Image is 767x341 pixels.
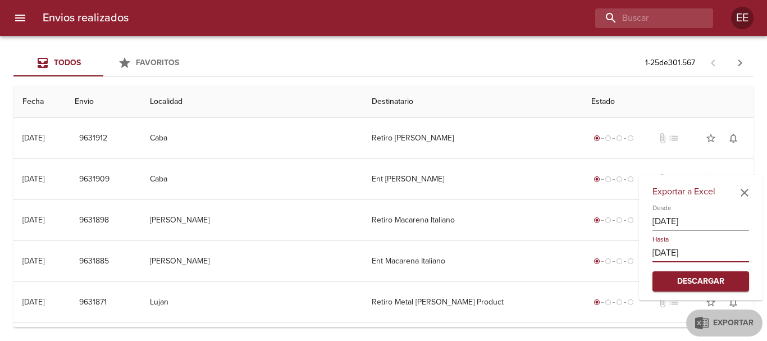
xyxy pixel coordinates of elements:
div: Tabs Envios [13,49,193,76]
span: Pagina siguiente [727,49,754,76]
th: Envio [66,86,141,118]
div: EE [731,7,754,29]
span: No tiene pedido asociado [668,133,679,144]
span: radio_button_unchecked [605,135,611,142]
span: notifications_none [728,133,739,144]
span: radio_button_unchecked [605,258,611,265]
div: [DATE] [22,297,44,307]
button: Activar notificaciones [722,127,745,149]
span: radio_button_unchecked [627,299,634,306]
button: Descargar [652,271,749,292]
span: radio_button_unchecked [605,217,611,224]
div: Generado [591,256,636,267]
span: radio_button_unchecked [627,135,634,142]
td: Retiro Metal [PERSON_NAME] Product [363,282,583,322]
span: radio_button_unchecked [616,135,623,142]
td: Retiro Macarena Italiano [363,200,583,240]
span: radio_button_unchecked [627,217,634,224]
span: star_border [705,174,716,185]
span: radio_button_unchecked [616,176,623,183]
span: Pagina anterior [700,57,727,68]
td: [PERSON_NAME] [141,241,363,281]
span: radio_button_checked [593,217,600,224]
span: 9631871 [79,295,107,310]
th: Fecha [13,86,66,118]
button: Agregar a favoritos [700,127,722,149]
button: 9631871 [75,292,111,313]
div: Generado [591,174,636,185]
th: Localidad [141,86,363,118]
th: Destinatario [363,86,583,118]
div: [DATE] [22,215,44,225]
span: star_border [705,133,716,144]
span: radio_button_checked [593,299,600,306]
div: Generado [591,133,636,144]
td: Lujan [141,282,363,322]
th: Estado [582,86,754,118]
h6: Exportar a Excel [652,184,749,199]
span: radio_button_unchecked [616,258,623,265]
label: Desde [652,204,672,211]
td: Caba [141,118,363,158]
span: No tiene documentos adjuntos [657,174,668,185]
span: radio_button_unchecked [605,299,611,306]
span: 9631909 [79,172,109,187]
td: Ent [PERSON_NAME] [363,159,583,199]
span: Todos [54,58,81,67]
span: radio_button_unchecked [616,217,623,224]
p: 1 - 25 de 301.567 [645,57,695,69]
h6: Envios realizados [43,9,129,27]
div: Abrir información de usuario [731,7,754,29]
span: Favoritos [136,58,179,67]
span: 9631885 [79,254,109,269]
button: menu [7,4,34,31]
span: 9631898 [79,213,109,228]
span: No tiene pedido asociado [668,297,679,308]
div: [DATE] [22,256,44,266]
td: Ent Macarena Italiano [363,241,583,281]
span: radio_button_unchecked [627,258,634,265]
span: radio_button_unchecked [627,176,634,183]
span: star_border [705,297,716,308]
span: No tiene documentos adjuntos [657,133,668,144]
span: radio_button_checked [593,176,600,183]
span: radio_button_checked [593,258,600,265]
div: Generado [591,297,636,308]
button: Activar notificaciones [722,168,745,190]
button: 9631885 [75,251,113,272]
button: 9631909 [75,169,114,190]
button: Agregar a favoritos [700,168,722,190]
span: radio_button_unchecked [605,176,611,183]
button: 9631912 [75,128,112,149]
span: radio_button_unchecked [616,299,623,306]
td: Caba [141,159,363,199]
td: [PERSON_NAME] [141,200,363,240]
td: Retiro [PERSON_NAME] [363,118,583,158]
span: Descargar [661,275,740,289]
span: No tiene documentos adjuntos [657,297,668,308]
label: Hasta [652,236,669,243]
div: Generado [591,215,636,226]
span: No tiene pedido asociado [668,174,679,185]
span: 9631912 [79,131,107,146]
button: 9631898 [75,210,113,231]
span: radio_button_checked [593,135,600,142]
div: [DATE] [22,133,44,143]
span: notifications_none [728,174,739,185]
input: buscar [595,8,694,28]
span: notifications_none [728,297,739,308]
div: [DATE] [22,174,44,184]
